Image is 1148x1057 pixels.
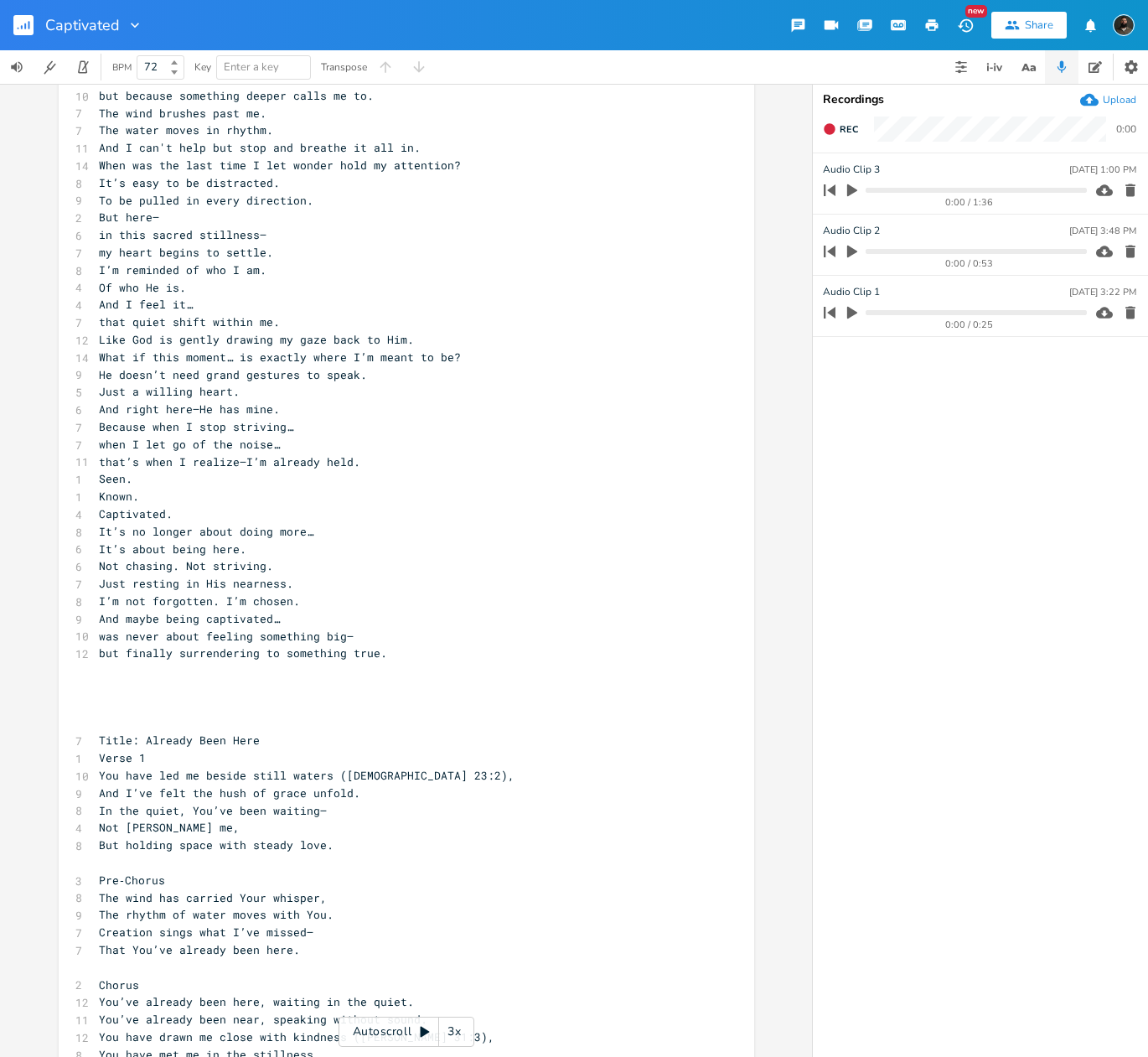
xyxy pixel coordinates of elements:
[99,645,387,661] span: but finally surrendering to something true.
[112,63,132,72] div: BPM
[99,140,421,155] span: And I can't help but stop and breathe it all in.
[949,10,982,40] button: New
[99,489,139,504] span: Known.
[99,227,266,242] span: in this sacred stillness—
[99,280,186,295] span: Of who He is.
[99,419,293,434] span: Because when I stop striving…
[1116,124,1136,134] div: 0:00
[99,925,313,940] span: Creation sings what I’ve missed—
[1025,18,1053,33] div: Share
[99,193,313,208] span: To be pulled in every direction.
[99,524,313,539] span: It’s no longer about doing more…
[99,402,280,417] span: And right here—He has mine.
[99,1029,494,1044] span: You have drawn me close with kindness ([PERSON_NAME] 31:3),
[99,942,300,957] span: That You’ve already been here.
[852,259,1087,268] div: 0:00 / 0:53
[99,820,240,835] span: Not [PERSON_NAME] me,
[99,297,193,312] span: And I feel it…
[339,1017,474,1047] div: Autoscroll
[99,262,266,277] span: I’m reminded of who I am.
[99,994,414,1009] span: You’ve already been here, waiting in the quiet.
[99,454,360,469] span: that’s when I realize—I’m already held.
[823,284,880,300] span: Audio Clip 1
[99,785,360,801] span: And I’ve felt the hush of grace unfold.
[99,122,273,137] span: The water moves in rhythm.
[1113,14,1135,36] img: Taylor Clyde
[99,593,300,609] span: I’m not forgotten. I’m chosen.
[99,733,260,748] span: Title: Already Been Here
[99,245,273,260] span: my heart begins to settle.
[99,873,166,888] span: Pre‑Chorus
[99,350,461,365] span: What if this moment… is exactly where I’m meant to be?
[99,768,515,783] span: You have led me beside still waters ([DEMOGRAPHIC_DATA] 23:2),
[99,158,461,173] span: When was the last time I let wonder hold my attention?
[99,384,240,399] span: Just a willing heart.
[99,106,266,121] span: The wind brushes past me.
[99,977,139,992] span: Chorus
[194,62,211,72] div: Key
[99,471,132,486] span: Seen.
[99,437,280,452] span: when I let go of the noise…
[99,210,159,225] span: But here—
[99,314,280,329] span: that quiet shift within me.
[99,750,146,765] span: Verse 1
[99,837,334,852] span: But holding space with steady love.
[99,611,280,626] span: And maybe being captivated…
[99,803,327,818] span: In the quiet, You’ve been waiting—
[224,60,279,75] span: Enter a key
[823,223,880,239] span: Audio Clip 2
[99,576,293,591] span: Just resting in His nearness.
[965,5,987,18] div: New
[99,1012,427,1027] span: You’ve already been near, speaking without sound.
[823,94,1138,106] div: Recordings
[45,18,120,33] span: Captivated
[1069,165,1136,174] div: [DATE] 1:00 PM
[1103,93,1136,106] div: Upload
[1069,288,1136,297] div: [DATE] 3:22 PM
[99,558,273,573] span: Not chasing. Not striving.
[823,162,880,178] span: Audio Clip 3
[321,62,367,72] div: Transpose
[852,198,1087,207] div: 0:00 / 1:36
[1069,226,1136,236] div: [DATE] 3:48 PM
[99,629,354,644] span: was never about feeling something big—
[99,541,246,557] span: It’s about being here.
[99,332,414,347] span: Like God is gently drawing my gaze back to Him.
[99,506,173,521] span: Captivated.
[852,320,1087,329] div: 0:00 / 0:25
[99,890,327,905] span: The wind has carried Your whisper,
[1080,91,1136,109] button: Upload
[99,175,280,190] span: It’s easy to be distracted.
[991,12,1067,39] button: Share
[99,367,367,382] span: He doesn’t need grand gestures to speak.
[99,907,334,922] span: The rhythm of water moves with You.
[840,123,858,136] span: Rec
[99,88,374,103] span: but because something deeper calls me to.
[439,1017,469,1047] div: 3x
[816,116,865,142] button: Rec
